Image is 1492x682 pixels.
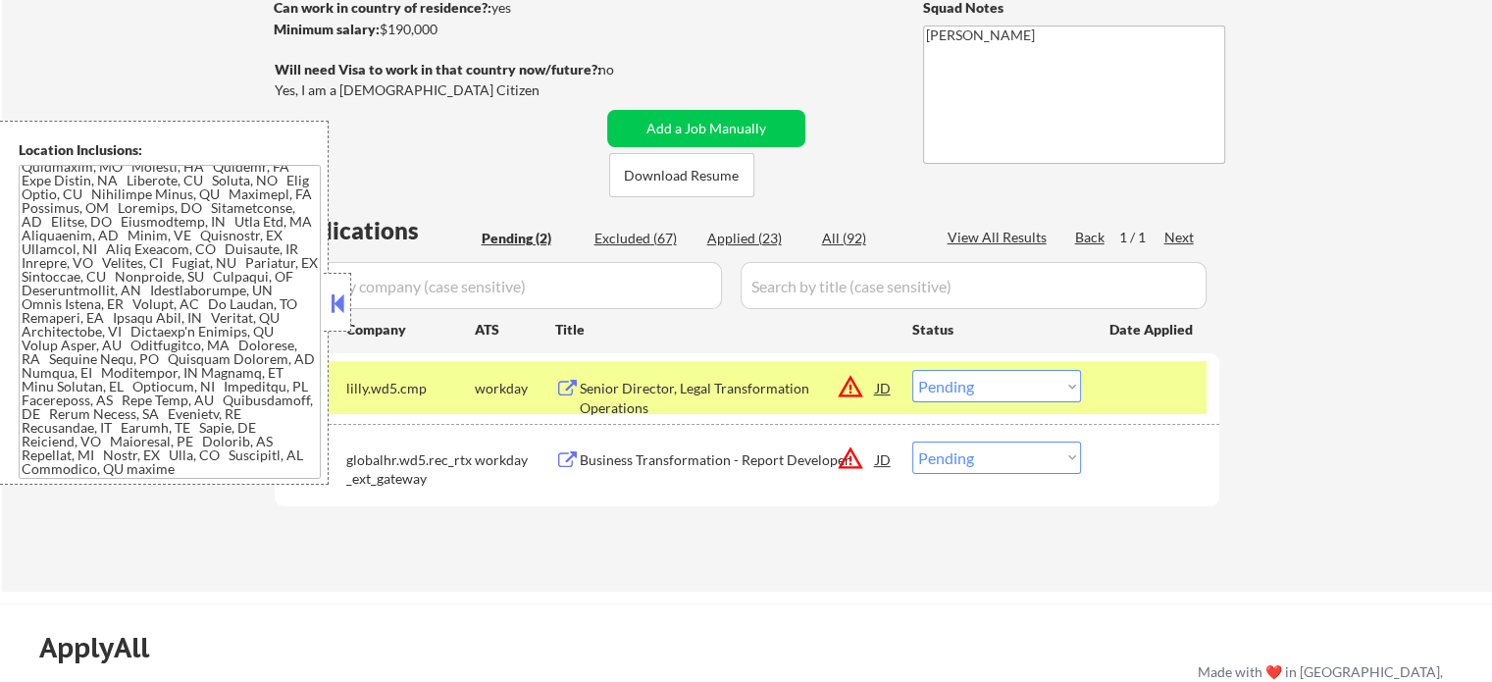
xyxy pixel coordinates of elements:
[707,229,805,248] div: Applied (23)
[822,229,920,248] div: All (92)
[281,262,722,309] input: Search by company (case sensitive)
[1164,228,1196,247] div: Next
[275,80,606,100] div: Yes, I am a [DEMOGRAPHIC_DATA] Citizen
[274,20,600,39] div: $190,000
[912,311,1081,346] div: Status
[19,140,321,160] div: Location Inclusions:
[482,229,580,248] div: Pending (2)
[274,21,380,37] strong: Minimum salary:
[39,631,172,664] div: ApplyAll
[874,370,894,405] div: JD
[837,373,864,400] button: warning_amber
[475,320,555,340] div: ATS
[837,445,864,472] button: warning_amber
[741,262,1207,309] input: Search by title (case sensitive)
[874,442,894,477] div: JD
[594,229,693,248] div: Excluded (67)
[475,450,555,470] div: workday
[346,379,475,398] div: lilly.wd5.cmp
[609,153,754,197] button: Download Resume
[346,320,475,340] div: Company
[1109,320,1196,340] div: Date Applied
[948,228,1053,247] div: View All Results
[281,219,475,242] div: Applications
[1119,228,1164,247] div: 1 / 1
[607,110,805,147] button: Add a Job Manually
[346,450,475,489] div: globalhr.wd5.rec_rtx_ext_gateway
[275,61,601,78] strong: Will need Visa to work in that country now/future?:
[1075,228,1106,247] div: Back
[598,60,654,79] div: no
[475,379,555,398] div: workday
[555,320,894,340] div: Title
[580,379,876,417] div: Senior Director, Legal Transformation Operations
[580,450,876,470] div: Business Transformation - Report Developer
